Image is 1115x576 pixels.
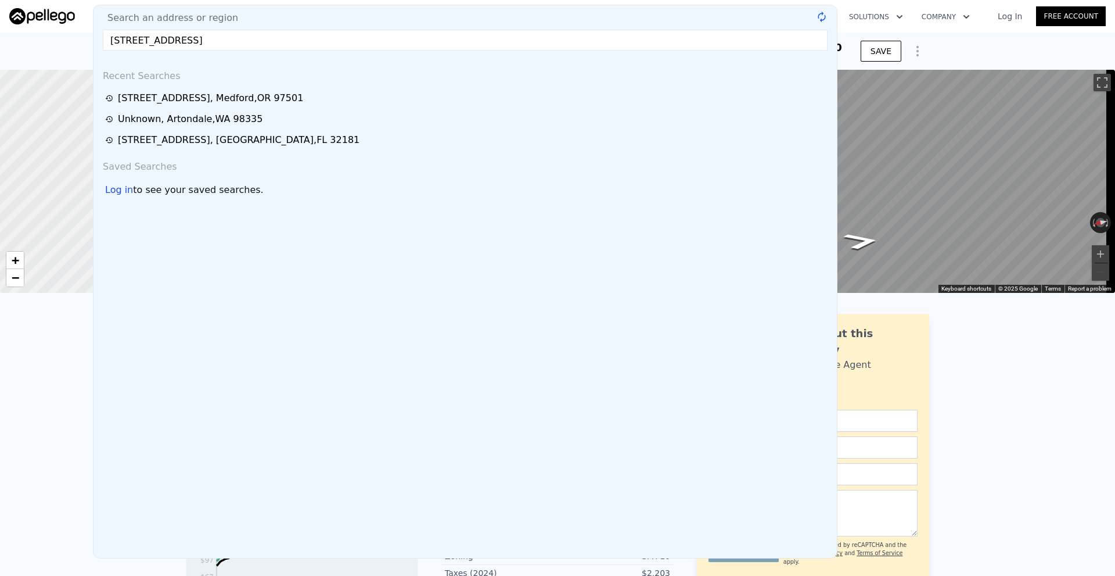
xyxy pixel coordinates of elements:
div: Ask about this property [788,325,918,358]
input: Enter an address, city, region, neighborhood or zip code [103,30,828,51]
button: Solutions [840,6,912,27]
div: Saved Searches [98,151,832,178]
button: Toggle fullscreen view [1094,74,1111,91]
button: Rotate counterclockwise [1090,212,1096,233]
div: Unknown , Artondale , WA 98335 [118,112,262,126]
div: Recent Searches [98,60,832,88]
span: + [12,253,19,267]
a: Free Account [1036,6,1106,26]
a: Zoom in [6,252,24,269]
button: SAVE [861,41,901,62]
button: Company [912,6,979,27]
tspan: $97 [200,556,214,564]
a: Zoom out [6,269,24,287]
img: Pellego [9,8,75,24]
div: [STREET_ADDRESS] , [GEOGRAPHIC_DATA] , FL 32181 [118,133,359,147]
button: Zoom in [1092,245,1109,263]
a: Terms (opens in new tab) [1045,285,1061,292]
div: This site is protected by reCAPTCHA and the Google and apply. [783,541,918,566]
span: Search an address or region [98,11,238,25]
path: Go South, Summit Ave [829,228,894,253]
span: © 2025 Google [998,285,1038,292]
a: Unknown, Artondale,WA 98335 [105,112,829,126]
a: Terms of Service [857,550,902,556]
a: Report a problem [1068,285,1112,292]
span: − [12,270,19,285]
button: Show Options [906,40,929,63]
button: Keyboard shortcuts [941,285,991,293]
div: [STREET_ADDRESS] , Medford , OR 97501 [118,91,303,105]
a: Log In [984,10,1036,22]
div: Log in [105,183,133,197]
a: [STREET_ADDRESS], [GEOGRAPHIC_DATA],FL 32181 [105,133,829,147]
a: [STREET_ADDRESS], Medford,OR 97501 [105,91,829,105]
button: Rotate clockwise [1105,212,1112,233]
button: Reset the view [1089,216,1112,229]
span: to see your saved searches. [133,183,263,197]
button: Zoom out [1092,263,1109,281]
